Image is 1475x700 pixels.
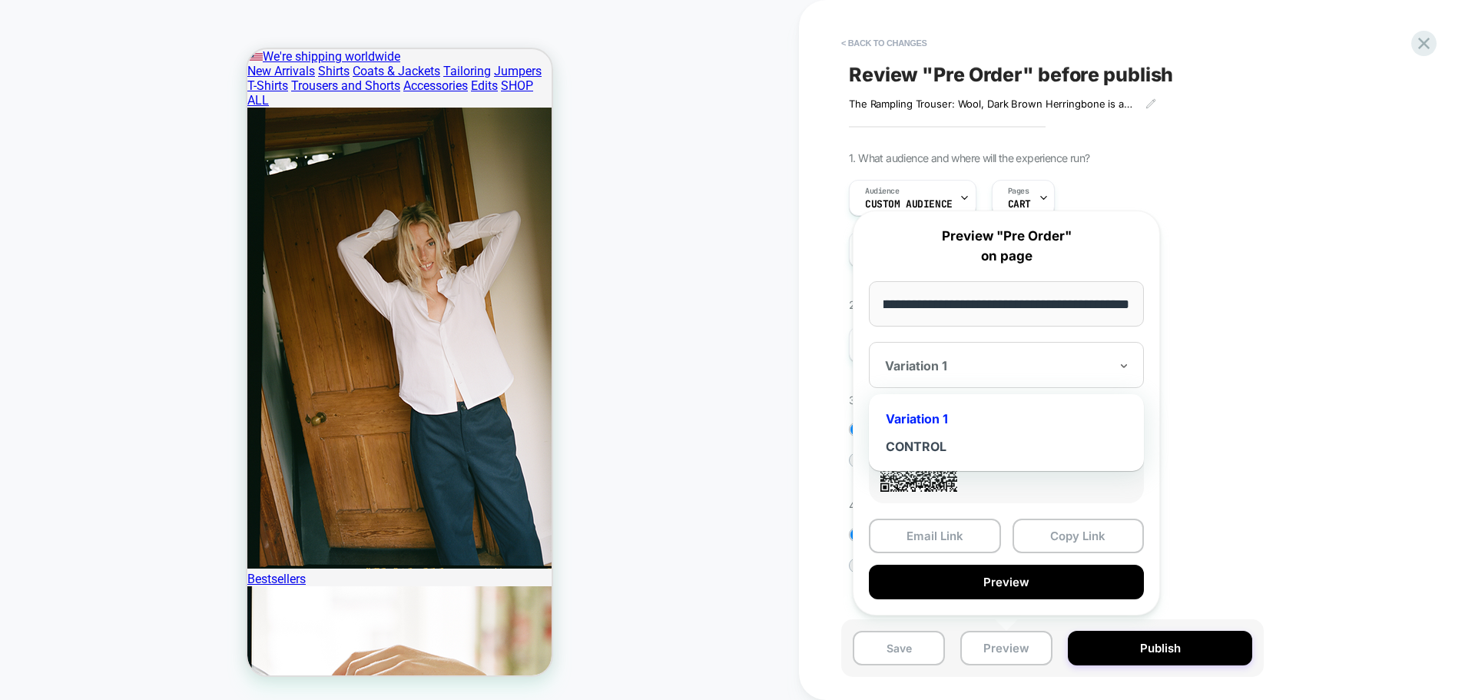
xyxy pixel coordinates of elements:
[247,15,294,29] a: Jumpers
[1013,519,1145,553] button: Copy Link
[869,565,1144,599] button: Preview
[849,151,1089,164] span: 1. What audience and where will the experience run?
[849,63,1173,86] span: Review " Pre Order " before publish
[834,31,935,55] button: < Back to changes
[105,15,193,29] a: Coats & Jackets
[853,631,945,665] button: Save
[156,29,220,44] a: Accessories
[960,631,1052,665] button: Preview
[849,98,1134,110] span: The Rampling Trouser: Wool, Dark Brown Herringbone is available to buy on pre-order and your orde...
[1008,186,1029,197] span: Pages
[865,186,900,197] span: Audience
[869,227,1144,266] p: Preview "Pre Order" on page
[877,433,1136,460] div: CONTROL
[869,519,1001,553] button: Email Link
[224,29,250,44] a: Edits
[71,15,102,29] a: Shirts
[1068,631,1252,665] button: Publish
[44,29,153,44] a: Trousers and Shorts
[196,15,244,29] a: Tailoring
[877,405,1136,433] div: Variation 1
